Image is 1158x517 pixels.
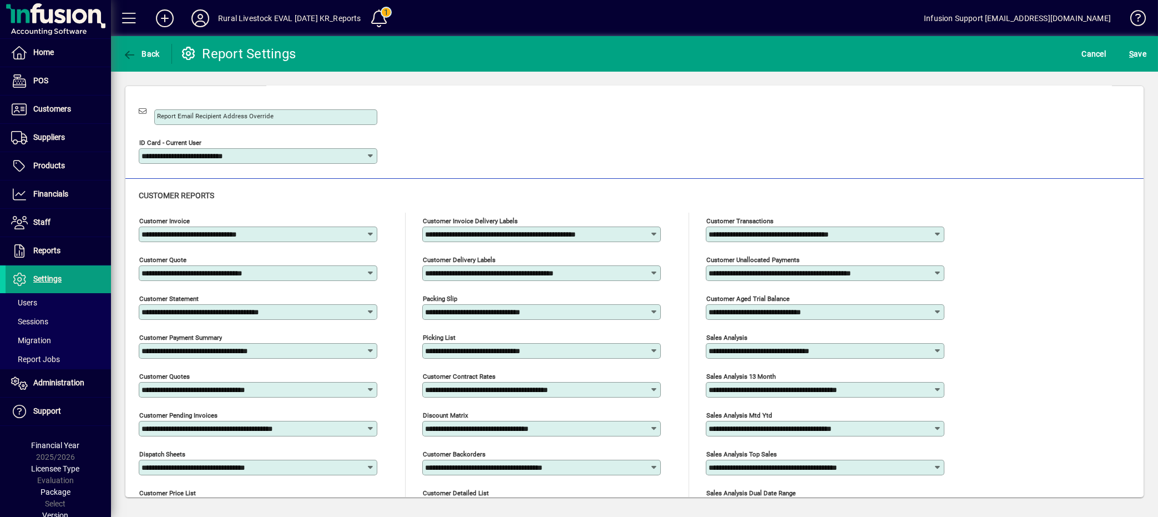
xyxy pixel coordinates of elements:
[139,139,201,147] mat-label: ID Card - Current User
[6,67,111,95] a: POS
[33,274,62,283] span: Settings
[33,406,61,415] span: Support
[423,411,468,419] mat-label: Discount Matrix
[123,49,160,58] span: Back
[706,373,776,380] mat-label: Sales analysis 13 month
[706,489,796,497] mat-label: Sales analysis dual date range
[33,133,65,142] span: Suppliers
[6,350,111,369] a: Report Jobs
[6,293,111,312] a: Users
[33,76,48,85] span: POS
[11,336,51,345] span: Migration
[1079,44,1109,64] button: Cancel
[706,334,747,342] mat-label: Sales analysis
[139,256,186,264] mat-label: Customer quote
[139,191,214,200] span: Customer reports
[33,48,54,57] span: Home
[11,298,37,307] span: Users
[32,441,80,450] span: Financial Year
[139,373,190,380] mat-label: Customer quotes
[120,44,163,64] button: Back
[11,317,48,326] span: Sessions
[6,312,111,331] a: Sessions
[224,67,277,87] button: Add
[218,9,361,27] div: Rural Livestock EVAL [DATE] KR_Reports
[183,8,218,28] button: Profile
[706,295,790,303] mat-label: Customer aged trial balance
[139,450,185,458] mat-label: Dispatch sheets
[423,373,495,380] mat-label: Customer Contract Rates
[423,334,456,342] mat-label: Picking List
[139,217,190,225] mat-label: Customer invoice
[706,411,772,419] mat-label: Sales analysis mtd ytd
[33,246,60,255] span: Reports
[33,161,65,170] span: Products
[6,39,111,67] a: Home
[6,152,111,180] a: Products
[423,256,495,264] mat-label: Customer delivery labels
[423,295,457,303] mat-label: Packing Slip
[41,488,70,496] span: Package
[6,331,111,350] a: Migration
[6,180,111,208] a: Financials
[6,209,111,237] a: Staff
[157,112,274,120] mat-label: Report Email Recipient Address Override
[139,334,222,342] mat-label: Customer Payment Summary
[423,489,489,497] mat-label: Customer Detailed List
[180,45,296,63] div: Report Settings
[32,464,80,473] span: Licensee Type
[139,411,218,419] mat-label: Customer pending invoices
[1129,49,1134,58] span: S
[6,96,111,123] a: Customers
[139,295,199,303] mat-label: Customer statement
[1082,45,1106,63] span: Cancel
[6,369,111,397] a: Administration
[33,378,84,387] span: Administration
[6,237,111,265] a: Reports
[33,104,71,113] span: Customers
[33,218,50,227] span: Staff
[33,189,68,198] span: Financials
[423,217,518,225] mat-label: Customer invoice delivery labels
[1129,45,1146,63] span: ave
[706,450,777,458] mat-label: Sales analysis top sales
[147,8,183,28] button: Add
[6,398,111,425] a: Support
[6,124,111,152] a: Suppliers
[706,256,800,264] mat-label: Customer unallocated payments
[924,9,1111,27] div: Infusion Support [EMAIL_ADDRESS][DOMAIN_NAME]
[1122,2,1144,38] a: Knowledge Base
[423,450,486,458] mat-label: Customer Backorders
[111,44,172,64] app-page-header-button: Back
[139,489,196,497] mat-label: Customer Price List
[1126,44,1149,64] button: Save
[706,217,773,225] mat-label: Customer transactions
[11,355,60,364] span: Report Jobs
